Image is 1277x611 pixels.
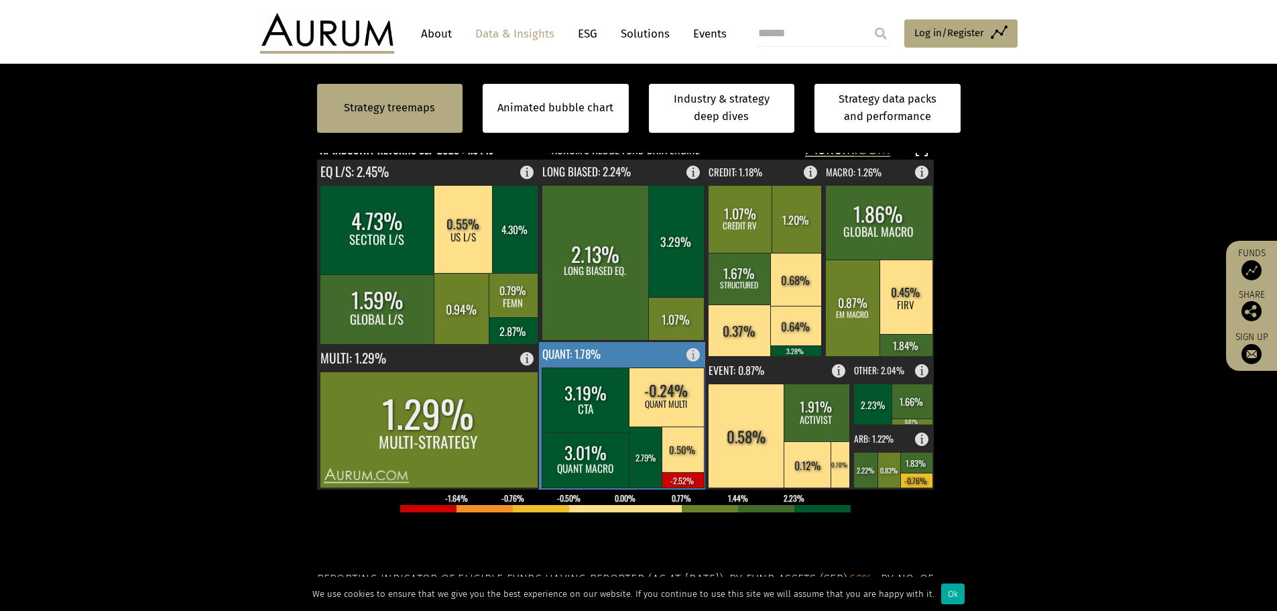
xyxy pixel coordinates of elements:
[649,84,795,133] a: Industry & strategy deep dives
[260,13,394,54] img: Aurum
[904,19,1018,48] a: Log in/Register
[1233,247,1270,280] a: Funds
[614,21,676,46] a: Solutions
[1241,344,1262,364] img: Sign up to our newsletter
[1233,290,1270,321] div: Share
[1241,301,1262,321] img: Share this post
[414,21,459,46] a: About
[344,99,435,117] a: Strategy treemaps
[814,84,961,133] a: Strategy data packs and performance
[867,20,894,47] input: Submit
[686,21,727,46] a: Events
[849,572,871,586] span: 68%
[497,99,613,117] a: Animated bubble chart
[914,25,984,41] span: Log in/Register
[317,571,961,606] h5: Reporting indicator of eligible funds having reported (as at [DATE]). By fund assets (Sep): . By ...
[1233,331,1270,364] a: Sign up
[571,21,604,46] a: ESG
[469,21,561,46] a: Data & Insights
[941,584,965,604] div: Ok
[1241,260,1262,280] img: Access Funds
